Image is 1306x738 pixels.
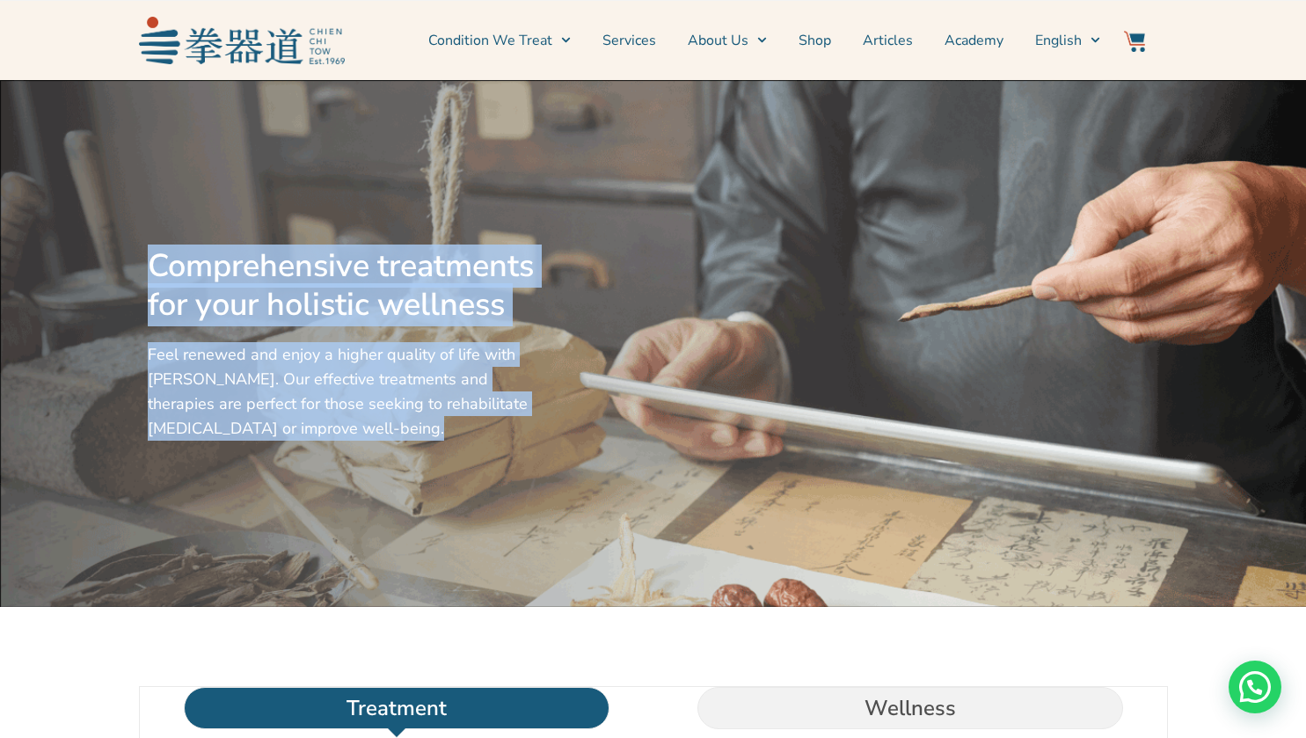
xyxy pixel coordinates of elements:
[148,342,542,441] p: Feel renewed and enjoy a higher quality of life with [PERSON_NAME]. Our effective treatments and ...
[945,18,1003,62] a: Academy
[1035,18,1100,62] a: Switch to English
[354,18,1101,62] nav: Menu
[148,247,542,325] h2: Comprehensive treatments for your holistic wellness
[1124,31,1145,52] img: Website Icon-03
[1229,661,1281,713] div: Need help? WhatsApp contact
[1035,30,1082,51] span: English
[799,18,831,62] a: Shop
[602,18,656,62] a: Services
[863,18,913,62] a: Articles
[688,18,767,62] a: About Us
[428,18,571,62] a: Condition We Treat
